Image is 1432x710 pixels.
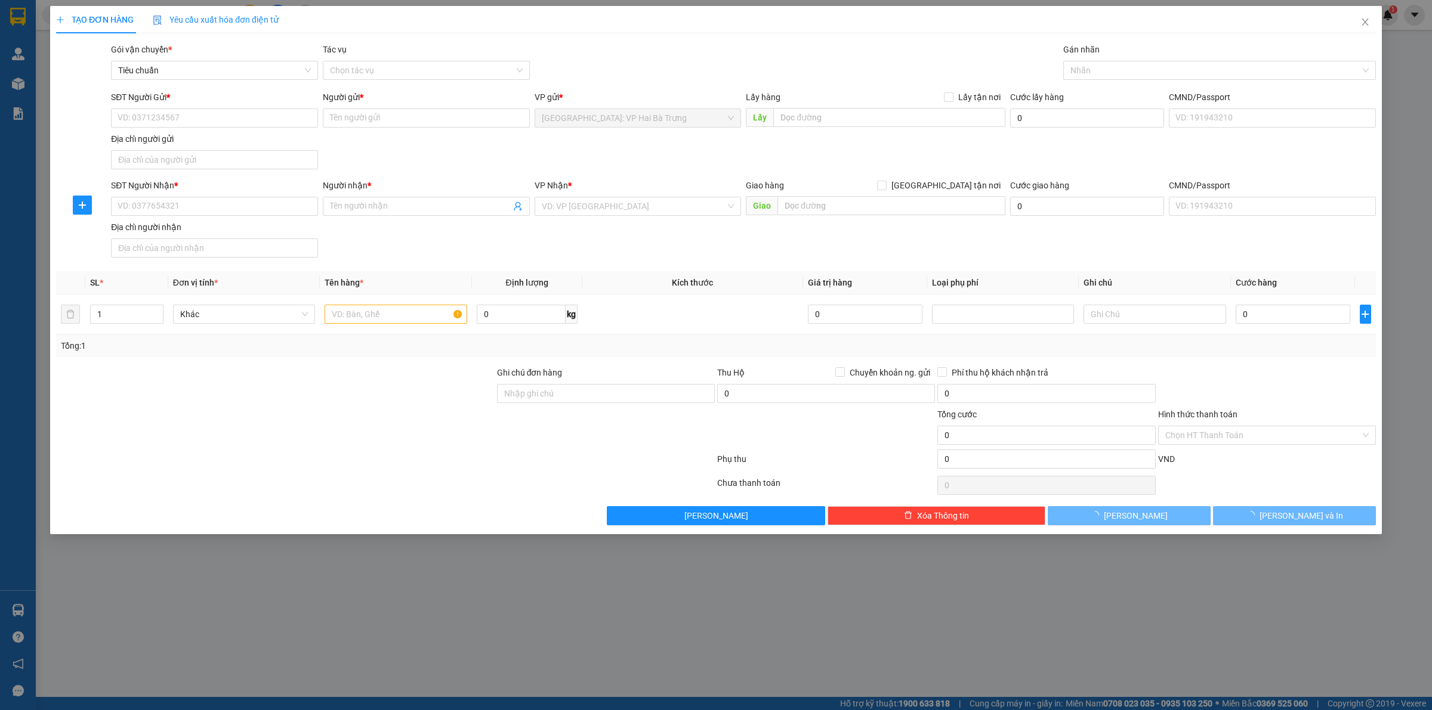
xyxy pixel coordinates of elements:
[1158,410,1237,419] label: Hình thức thanh toán
[1010,181,1069,190] label: Cước giao hàng
[947,366,1053,379] span: Phí thu hộ khách nhận trả
[118,61,311,79] span: Tiêu chuẩn
[73,200,91,210] span: plus
[937,410,977,419] span: Tổng cước
[323,179,530,192] div: Người nhận
[111,132,318,145] div: Địa chỉ người gửi
[535,91,742,104] div: VP gửi
[777,196,1005,215] input: Dọc đường
[917,509,969,522] span: Xóa Thông tin
[325,278,363,287] span: Tên hàng
[746,181,784,190] span: Giao hàng
[90,278,100,287] span: SL
[111,179,318,192] div: SĐT Người Nhận
[323,45,347,54] label: Tác vụ
[1084,305,1226,324] input: Ghi Chú
[716,476,936,497] div: Chưa thanh toán
[1360,305,1371,324] button: plus
[607,506,825,525] button: [PERSON_NAME]
[1360,309,1371,319] span: plus
[497,368,563,377] label: Ghi chú đơn hàng
[808,278,852,287] span: Giá trị hàng
[1236,278,1277,287] span: Cước hàng
[684,509,748,522] span: [PERSON_NAME]
[1169,91,1376,104] div: CMND/Passport
[111,221,318,234] div: Địa chỉ người nhận
[904,511,912,520] span: delete
[1213,506,1376,525] button: [PERSON_NAME] và In
[180,305,308,323] span: Khác
[1091,511,1104,519] span: loading
[1260,509,1343,522] span: [PERSON_NAME] và In
[323,91,530,104] div: Người gửi
[672,278,713,287] span: Kích thước
[56,15,64,24] span: plus
[845,366,935,379] span: Chuyển khoản ng. gửi
[887,179,1005,192] span: [GEOGRAPHIC_DATA] tận nơi
[1169,179,1376,192] div: CMND/Passport
[542,109,734,127] span: Hà Nội: VP Hai Bà Trưng
[1348,6,1382,39] button: Close
[506,278,548,287] span: Định lượng
[153,15,279,24] span: Yêu cầu xuất hóa đơn điện tử
[173,278,218,287] span: Đơn vị tính
[1010,92,1064,102] label: Cước lấy hàng
[61,305,80,324] button: delete
[953,91,1005,104] span: Lấy tận nơi
[73,196,92,215] button: plus
[716,452,936,473] div: Phụ thu
[746,196,777,215] span: Giao
[513,201,523,211] span: user-add
[497,384,715,403] input: Ghi chú đơn hàng
[808,305,922,324] input: 0
[1360,17,1370,27] span: close
[1158,454,1175,464] span: VND
[746,92,780,102] span: Lấy hàng
[56,15,134,24] span: TẠO ĐƠN HÀNG
[1246,511,1260,519] span: loading
[1079,271,1230,294] th: Ghi chú
[111,91,318,104] div: SĐT Người Gửi
[1104,509,1168,522] span: [PERSON_NAME]
[717,368,745,377] span: Thu Hộ
[535,181,568,190] span: VP Nhận
[828,506,1045,525] button: deleteXóa Thông tin
[1010,108,1164,128] input: Cước lấy hàng
[111,45,172,54] span: Gói vận chuyển
[1010,197,1164,216] input: Cước giao hàng
[566,305,578,324] span: kg
[61,339,553,352] div: Tổng: 1
[746,108,773,127] span: Lấy
[1063,45,1100,54] label: Gán nhãn
[153,15,162,25] img: icon
[325,305,467,324] input: VD: Bàn, Ghế
[111,238,318,258] input: Địa chỉ của người nhận
[773,108,1005,127] input: Dọc đường
[1048,506,1211,525] button: [PERSON_NAME]
[111,150,318,169] input: Địa chỉ của người gửi
[927,271,1079,294] th: Loại phụ phí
